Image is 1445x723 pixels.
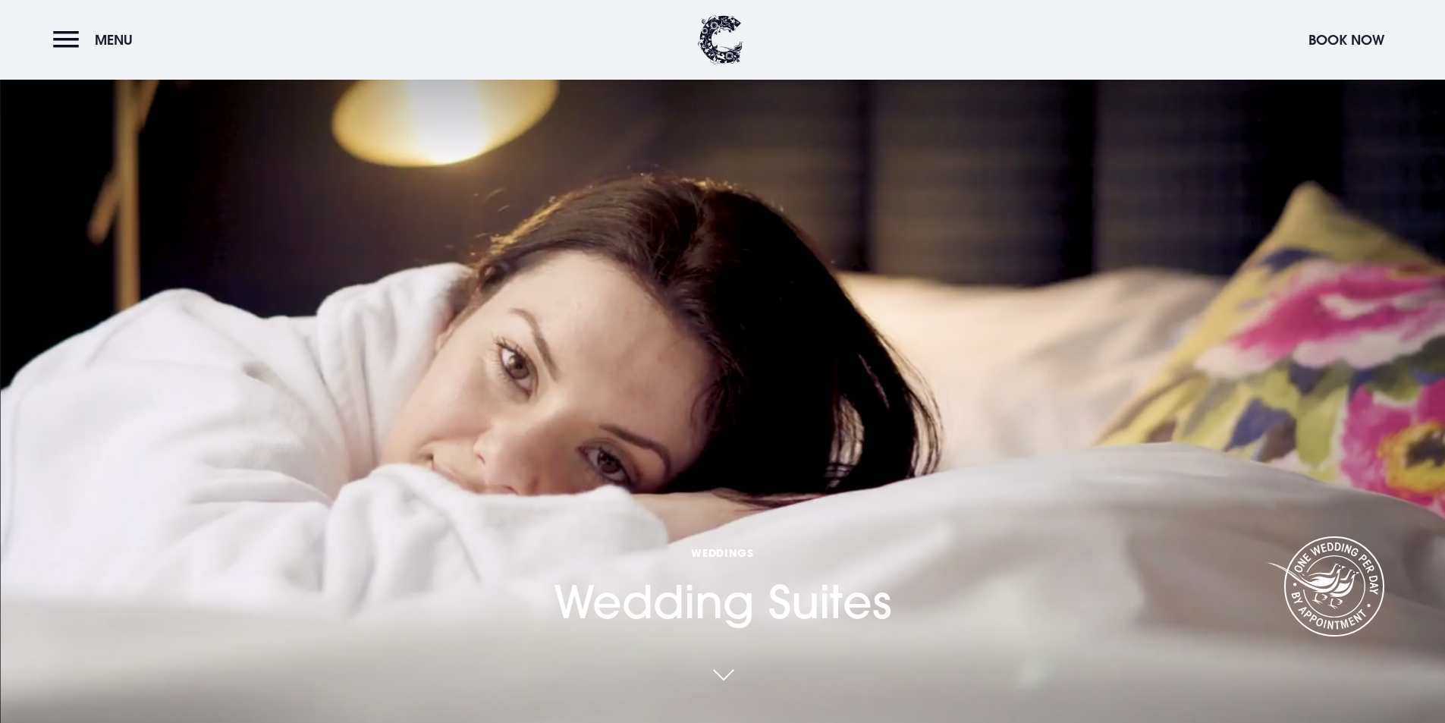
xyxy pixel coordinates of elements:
img: Clandeboye Lodge [698,15,743,64]
button: Book Now [1301,24,1392,56]
button: Menu [53,24,140,56]
span: Weddings [554,545,891,560]
h1: Wedding Suites [554,545,891,629]
span: Menu [95,31,133,49]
